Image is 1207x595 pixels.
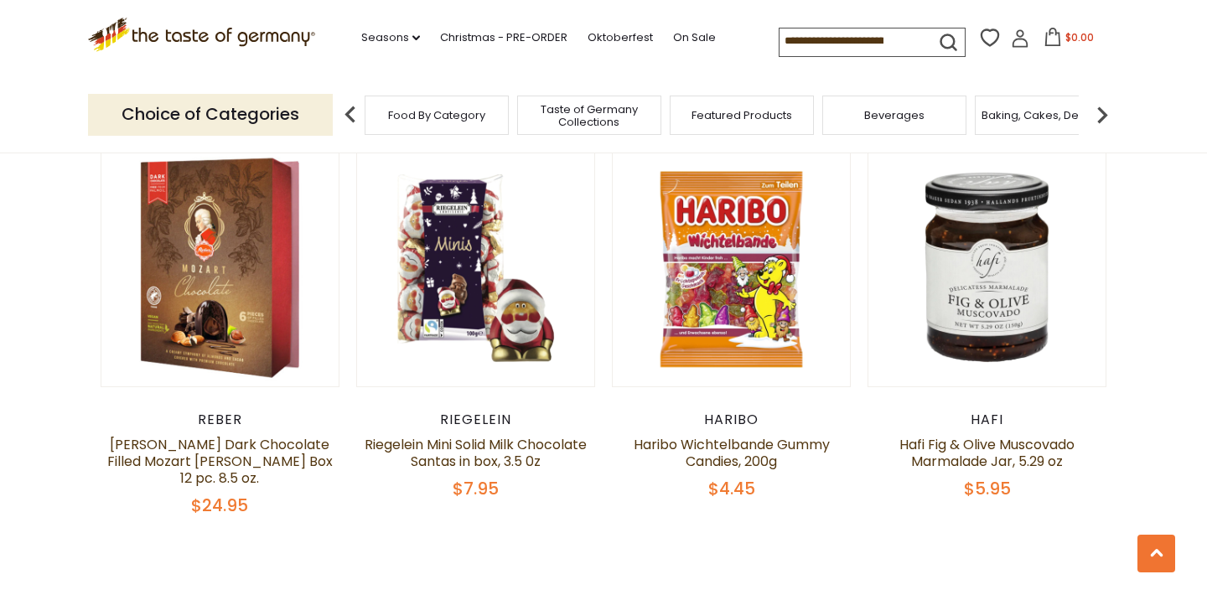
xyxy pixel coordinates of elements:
img: Reber Dark Chocolate Filled Mozart Kugel Box 12 pc. 8.5 oz. [101,149,339,386]
div: Reber [101,411,339,428]
a: Featured Products [692,109,792,122]
p: Choice of Categories [88,94,333,135]
a: Riegelein Mini Solid Milk Chocolate Santas in box, 3.5 0z [365,435,587,471]
div: Hafi [868,411,1106,428]
img: Riegelein Mini Solid Milk Chocolate Santas in box, 3.5 0z [357,149,594,386]
a: Beverages [864,109,925,122]
button: $0.00 [1033,28,1104,53]
a: Christmas - PRE-ORDER [440,28,567,47]
a: Seasons [361,28,420,47]
span: $7.95 [453,477,499,500]
img: Haribo Wichtelbande Gummy Candies, 200g [613,149,850,386]
a: Hafi Fig & Olive Muscovado Marmalade Jar, 5.29 oz [899,435,1075,471]
a: Baking, Cakes, Desserts [982,109,1111,122]
a: Oktoberfest [588,28,653,47]
a: Taste of Germany Collections [522,103,656,128]
a: On Sale [673,28,716,47]
img: previous arrow [334,98,367,132]
span: $4.45 [708,477,755,500]
a: Food By Category [388,109,485,122]
a: [PERSON_NAME] Dark Chocolate Filled Mozart [PERSON_NAME] Box 12 pc. 8.5 oz. [107,435,333,488]
a: Haribo Wichtelbande Gummy Candies, 200g [634,435,830,471]
div: Riegelein [356,411,595,428]
div: Haribo [612,411,851,428]
img: Hafi Fig & Olive Muscovado Marmalade Jar, 5.29 oz [868,149,1106,386]
span: $5.95 [964,477,1011,500]
span: $0.00 [1065,30,1094,44]
img: next arrow [1085,98,1119,132]
span: $24.95 [191,494,248,517]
